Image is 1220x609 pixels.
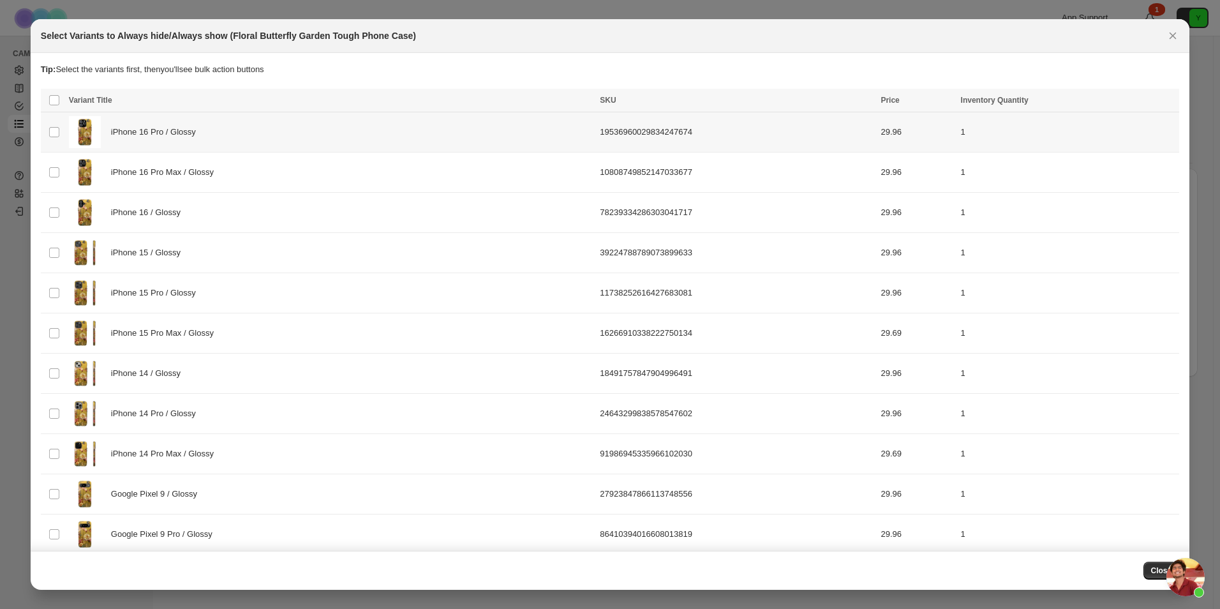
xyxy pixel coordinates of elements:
[957,273,1180,313] td: 1
[596,313,877,354] td: 16266910338222750134
[957,193,1180,233] td: 1
[596,434,877,474] td: 91986945335966102030
[957,474,1180,515] td: 1
[111,166,221,179] span: iPhone 16 Pro Max / Glossy
[877,273,956,313] td: 29.96
[111,488,204,500] span: Google Pixel 9 / Glossy
[111,407,203,420] span: iPhone 14 Pro / Glossy
[596,233,877,273] td: 39224788789073899633
[41,63,1179,76] p: Select the variants first, then you'll see bulk action buttons
[111,528,219,541] span: Google Pixel 9 Pro / Glossy
[877,394,956,434] td: 29.96
[957,153,1180,193] td: 1
[877,193,956,233] td: 29.96
[69,197,101,229] img: 17824308269693042089_2048.jpg
[41,29,416,42] h2: Select Variants to Always hide/Always show (Floral Butterfly Garden Tough Phone Case)
[957,112,1180,153] td: 1
[69,156,101,188] img: 4733239298115142348_2048.jpg
[957,313,1180,354] td: 1
[111,287,203,299] span: iPhone 15 Pro / Glossy
[69,277,101,309] img: 13140220656078104174_2048.jpg
[596,273,877,313] td: 11738252616427683081
[596,515,877,555] td: 86410394016608013819
[877,354,956,394] td: 29.96
[41,64,56,74] strong: Tip:
[961,96,1029,105] span: Inventory Quantity
[69,357,101,389] img: 13320210376521135771_2048.jpg
[111,367,188,380] span: iPhone 14 / Glossy
[69,116,101,148] img: 6840830909568137128_2048.jpg
[69,96,112,105] span: Variant Title
[877,515,956,555] td: 29.96
[877,153,956,193] td: 29.96
[596,193,877,233] td: 78239334286303041717
[957,233,1180,273] td: 1
[881,96,899,105] span: Price
[111,447,221,460] span: iPhone 14 Pro Max / Glossy
[69,237,101,269] img: 12026161356297254059_2048.jpg
[1143,562,1180,580] button: Close
[111,206,188,219] span: iPhone 16 / Glossy
[596,112,877,153] td: 19536960029834247674
[111,126,203,139] span: iPhone 16 Pro / Glossy
[957,394,1180,434] td: 1
[1166,558,1205,596] div: Open chat
[69,317,101,349] img: 9163782920569978184_2048.jpg
[877,434,956,474] td: 29.69
[69,518,101,550] img: 10417643805381606802_2048.jpg
[877,112,956,153] td: 29.96
[957,434,1180,474] td: 1
[957,354,1180,394] td: 1
[596,153,877,193] td: 10808749852147033677
[877,474,956,515] td: 29.96
[69,478,101,510] img: 451192906793287744_2048.jpg
[69,398,101,430] img: 13804369489640179035_2048.jpg
[69,438,101,470] img: 8113970617337856575_2048.jpg
[111,246,188,259] span: iPhone 15 / Glossy
[596,474,877,515] td: 27923847866113748556
[877,313,956,354] td: 29.69
[877,233,956,273] td: 29.96
[111,327,221,340] span: iPhone 15 Pro Max / Glossy
[957,515,1180,555] td: 1
[600,96,616,105] span: SKU
[596,354,877,394] td: 18491757847904996491
[1164,27,1182,45] button: Close
[1151,566,1172,576] span: Close
[596,394,877,434] td: 24643299838578547602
